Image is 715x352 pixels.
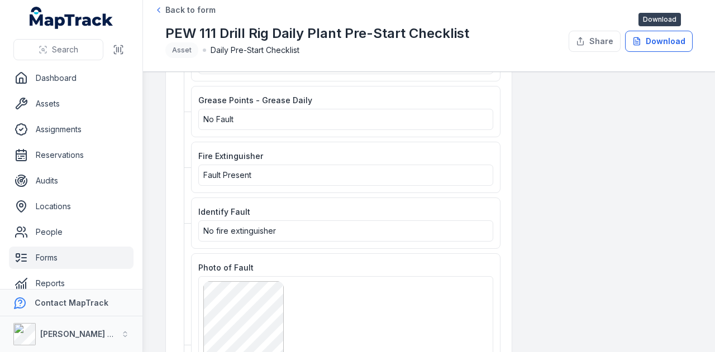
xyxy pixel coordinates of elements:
[154,4,216,16] a: Back to form
[52,44,78,55] span: Search
[9,144,134,166] a: Reservations
[211,45,299,56] span: Daily Pre-Start Checklist
[9,118,134,141] a: Assignments
[569,31,621,52] button: Share
[165,4,216,16] span: Back to form
[165,42,198,58] div: Asset
[638,13,681,26] span: Download
[198,263,254,272] span: Photo of Fault
[30,7,113,29] a: MapTrack
[9,93,134,115] a: Assets
[9,67,134,89] a: Dashboard
[198,151,263,161] span: Fire Extinguisher
[13,39,103,60] button: Search
[625,31,693,52] button: Download
[9,221,134,243] a: People
[9,195,134,218] a: Locations
[35,298,108,307] strong: Contact MapTrack
[9,247,134,269] a: Forms
[203,170,251,180] span: Fault Present
[165,25,469,42] h1: PEW 111 Drill Rig Daily Plant Pre-Start Checklist
[198,95,312,105] span: Grease Points - Grease Daily
[203,226,276,235] span: No fire extinguisher
[203,114,233,124] span: No Fault
[198,207,250,216] span: Identify Fault
[9,170,134,192] a: Audits
[9,272,134,295] a: Reports
[40,329,132,339] strong: [PERSON_NAME] Group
